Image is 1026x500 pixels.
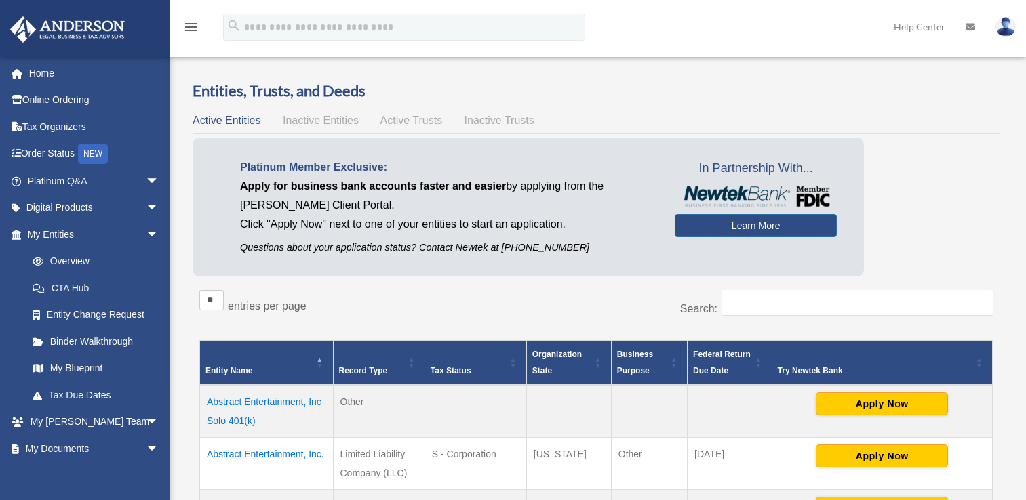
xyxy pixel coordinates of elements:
span: Organization State [532,350,582,375]
a: Overview [19,248,166,275]
span: Active Trusts [380,114,443,126]
a: My Documentsarrow_drop_down [9,435,180,462]
label: Search: [680,303,717,314]
td: Limited Liability Company (LLC) [333,437,425,489]
span: Apply for business bank accounts faster and easier [240,180,506,192]
p: Click "Apply Now" next to one of your entities to start an application. [240,215,654,234]
span: arrow_drop_down [146,221,173,249]
a: Binder Walkthrough [19,328,173,355]
span: Tax Status [431,366,471,375]
span: arrow_drop_down [146,435,173,463]
td: Other [611,437,687,489]
span: Inactive Entities [283,114,359,126]
a: Order StatusNEW [9,140,180,168]
span: arrow_drop_down [146,409,173,436]
div: Try Newtek Bank [778,362,972,379]
span: arrow_drop_down [146,167,173,195]
a: My Entitiesarrow_drop_down [9,221,173,248]
th: Federal Return Due Date: Activate to sort [688,340,772,385]
span: Entity Name [205,366,252,375]
a: My Blueprint [19,355,173,382]
a: Tax Due Dates [19,381,173,409]
td: [DATE] [688,437,772,489]
div: NEW [78,144,108,164]
img: NewtekBankLogoSM.png [682,186,830,207]
span: arrow_drop_down [146,194,173,222]
a: My [PERSON_NAME] Teamarrow_drop_down [9,409,180,436]
i: menu [183,19,199,35]
a: CTA Hub [19,274,173,301]
i: search [226,18,241,33]
span: Active Entities [193,114,260,126]
a: Platinum Q&Aarrow_drop_down [9,167,180,194]
th: Record Type: Activate to sort [333,340,425,385]
th: Tax Status: Activate to sort [425,340,526,385]
a: Entity Change Request [19,301,173,329]
span: Federal Return Due Date [693,350,751,375]
a: Digital Productsarrow_drop_down [9,194,180,222]
button: Apply Now [816,392,948,415]
td: Other [333,385,425,438]
span: Record Type [339,366,388,375]
button: Apply Now [816,444,948,467]
a: Learn More [675,214,837,237]
h3: Entities, Trusts, and Deeds [193,81,1000,102]
p: Questions about your application status? Contact Newtek at [PHONE_NUMBER] [240,239,654,256]
a: Home [9,60,180,87]
th: Try Newtek Bank : Activate to sort [772,340,992,385]
p: Platinum Member Exclusive: [240,158,654,177]
td: [US_STATE] [526,437,611,489]
th: Organization State: Activate to sort [526,340,611,385]
p: by applying from the [PERSON_NAME] Client Portal. [240,177,654,215]
a: menu [183,24,199,35]
label: entries per page [228,300,307,312]
img: Anderson Advisors Platinum Portal [6,16,129,43]
span: Business Purpose [617,350,653,375]
span: Inactive Trusts [465,114,534,126]
td: S - Corporation [425,437,526,489]
th: Entity Name: Activate to invert sorting [200,340,334,385]
img: User Pic [995,17,1016,37]
td: Abstract Entertainment, Inc. [200,437,334,489]
a: Online Ordering [9,87,180,114]
span: In Partnership With... [675,158,837,180]
a: Tax Organizers [9,113,180,140]
td: Abstract Entertainment, Inc Solo 401(k) [200,385,334,438]
th: Business Purpose: Activate to sort [611,340,687,385]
